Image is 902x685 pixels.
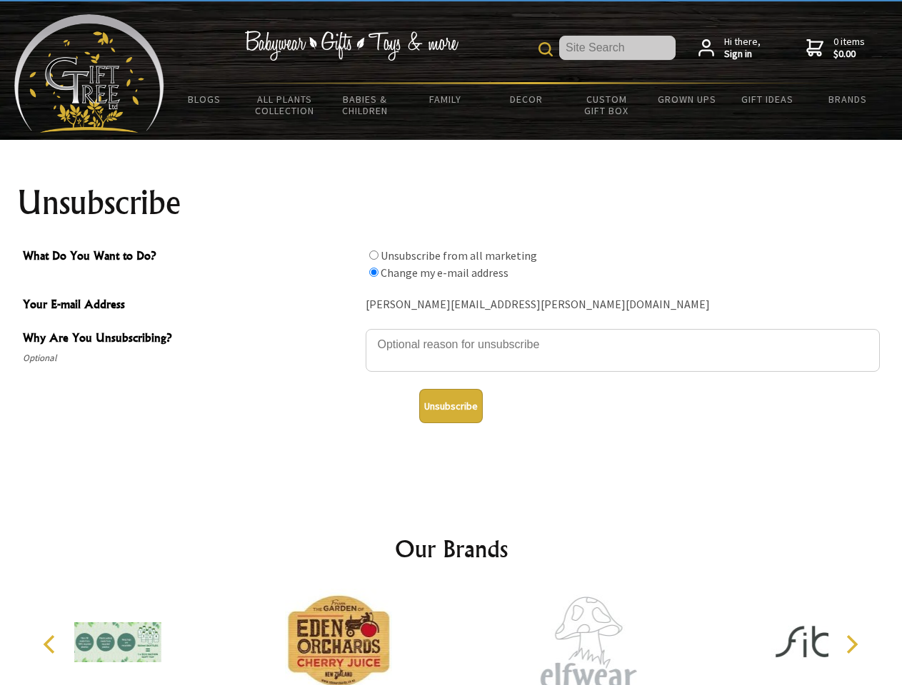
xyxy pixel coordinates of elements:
h1: Unsubscribe [17,186,886,220]
span: Why Are You Unsubscribing? [23,329,359,350]
button: Previous [36,629,67,660]
a: Babies & Children [325,84,406,126]
strong: Sign in [724,48,761,61]
a: 0 items$0.00 [806,36,865,61]
a: Hi there,Sign in [698,36,761,61]
label: Unsubscribe from all marketing [381,248,537,263]
span: 0 items [833,35,865,61]
button: Unsubscribe [419,389,483,423]
span: Your E-mail Address [23,295,359,316]
a: All Plants Collection [245,84,326,126]
img: Babyware - Gifts - Toys and more... [14,14,164,133]
a: Brands [808,84,888,114]
strong: $0.00 [833,48,865,61]
a: Grown Ups [646,84,727,114]
textarea: Why Are You Unsubscribing? [366,329,880,372]
a: Family [406,84,486,114]
span: What Do You Want to Do? [23,247,359,268]
a: Gift Ideas [727,84,808,114]
a: Decor [486,84,566,114]
input: Site Search [559,36,676,60]
button: Next [836,629,867,660]
span: Hi there, [724,36,761,61]
h2: Our Brands [29,532,874,566]
a: Custom Gift Box [566,84,647,126]
a: BLOGS [164,84,245,114]
img: product search [538,42,553,56]
img: Babywear - Gifts - Toys & more [244,31,458,61]
div: [PERSON_NAME][EMAIL_ADDRESS][PERSON_NAME][DOMAIN_NAME] [366,294,880,316]
input: What Do You Want to Do? [369,268,379,277]
label: Change my e-mail address [381,265,508,280]
span: Optional [23,350,359,367]
input: What Do You Want to Do? [369,250,379,260]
